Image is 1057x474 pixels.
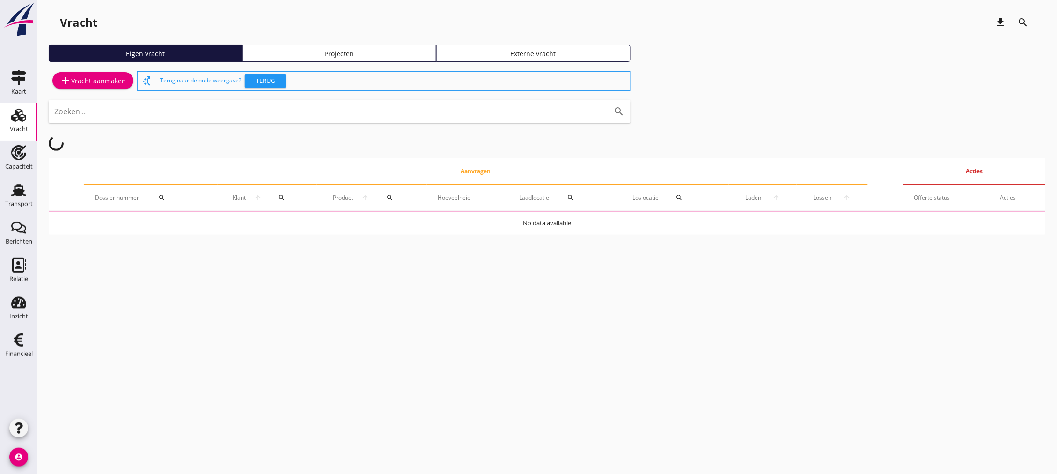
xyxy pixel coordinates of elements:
[1000,193,1035,202] div: Acties
[229,193,250,202] span: Klant
[60,75,126,86] div: Vracht aanmaken
[84,158,867,185] th: Aanvragen
[328,193,357,202] span: Product
[9,448,28,467] i: account_circle
[6,238,32,244] div: Berichten
[49,212,1046,235] td: No data available
[10,126,28,132] div: Vracht
[158,194,166,201] i: search
[520,186,610,209] div: Laadlocatie
[386,194,394,201] i: search
[440,49,626,59] div: Externe vracht
[250,194,265,201] i: arrow_upward
[54,104,599,119] input: Zoeken...
[614,106,625,117] i: search
[676,194,683,201] i: search
[95,186,206,209] div: Dossier nummer
[49,45,242,62] a: Eigen vracht
[9,313,28,319] div: Inzicht
[245,74,286,88] button: Terug
[242,45,436,62] a: Projecten
[436,45,630,62] a: Externe vracht
[995,17,1006,28] i: download
[11,89,26,95] div: Kaart
[767,194,785,201] i: arrow_upward
[160,72,626,90] div: Terug naar de oude weergave?
[249,76,282,86] div: Terug
[9,276,28,282] div: Relatie
[1018,17,1029,28] i: search
[141,75,153,87] i: switch_access_shortcut
[2,2,36,37] img: logo-small.a267ee39.svg
[567,194,574,201] i: search
[5,201,33,207] div: Transport
[903,158,1046,185] th: Acties
[60,15,97,30] div: Vracht
[357,194,374,201] i: arrow_upward
[53,49,238,59] div: Eigen vracht
[438,193,497,202] div: Hoeveelheid
[740,193,767,202] span: Laden
[52,72,133,89] a: Vracht aanmaken
[5,163,33,170] div: Capaciteit
[247,49,432,59] div: Projecten
[278,194,286,201] i: search
[837,194,856,201] i: arrow_upward
[632,186,718,209] div: Loslocatie
[60,75,71,86] i: add
[5,351,33,357] div: Financieel
[808,193,837,202] span: Lossen
[914,193,978,202] div: Offerte status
